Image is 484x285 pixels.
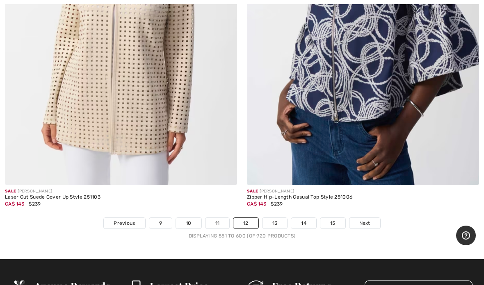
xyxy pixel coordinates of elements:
[247,189,258,194] span: Sale
[247,195,479,200] div: Zipper Hip-Length Casual Top Style 251006
[320,218,345,228] a: 15
[205,218,230,228] a: 11
[176,218,201,228] a: 10
[263,218,288,228] a: 13
[5,201,24,207] span: CA$ 143
[149,218,172,228] a: 9
[29,201,41,207] span: $239
[233,218,258,228] a: 12
[5,189,16,194] span: Sale
[114,219,135,227] span: Previous
[104,218,145,228] a: Previous
[291,218,316,228] a: 14
[349,218,380,228] a: Next
[247,188,479,195] div: [PERSON_NAME]
[456,226,476,246] iframe: Opens a widget where you can find more information
[5,188,237,195] div: [PERSON_NAME]
[271,201,283,207] span: $239
[359,219,370,227] span: Next
[247,201,266,207] span: CA$ 143
[5,195,237,200] div: Laser Cut Suede Cover Up Style 251103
